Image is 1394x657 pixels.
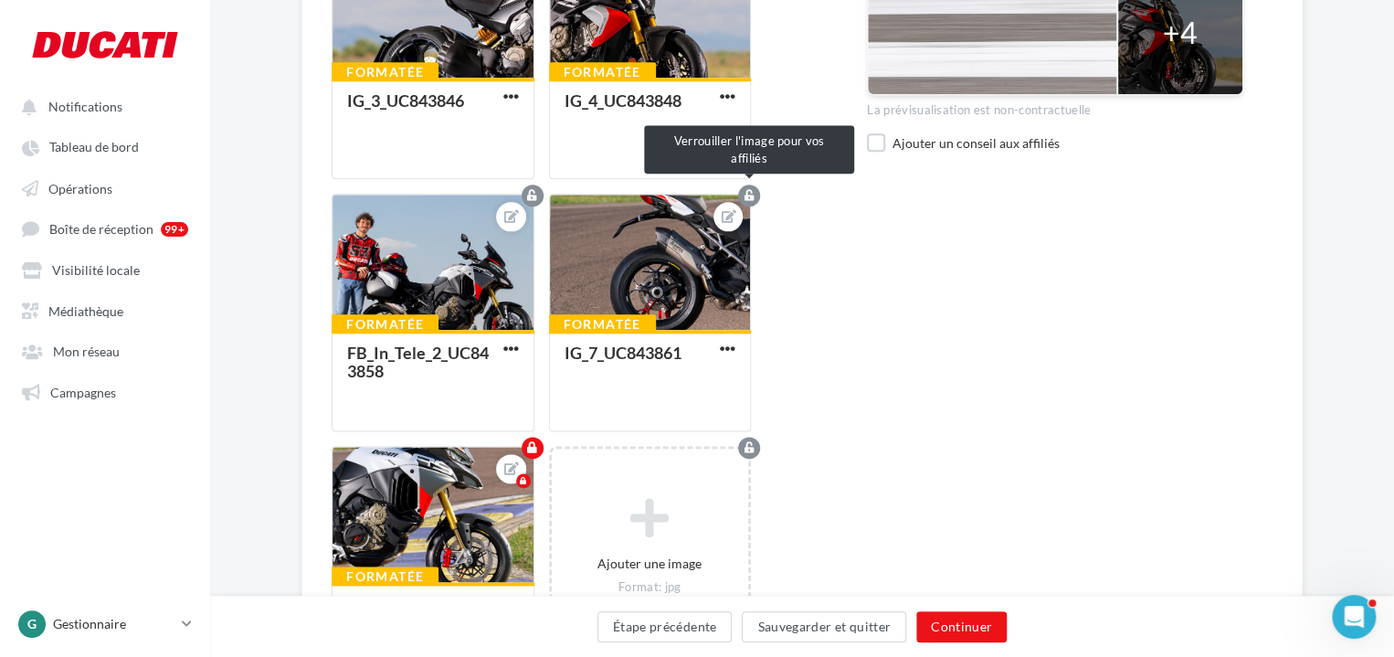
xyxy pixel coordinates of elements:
[48,99,122,114] span: Notifications
[1332,595,1376,639] iframe: Intercom live chat
[48,180,112,196] span: Opérations
[50,384,116,399] span: Campagnes
[49,140,139,155] span: Tableau de bord
[347,343,489,381] div: FB_In_Tele_2_UC843858
[347,595,464,615] div: IG_8_UC843862
[549,314,656,334] div: Formatée
[347,90,464,111] div: IG_3_UC843846
[11,375,199,408] a: Campagnes
[11,90,192,122] button: Notifications
[49,221,153,237] span: Boîte de réception
[1163,13,1198,53] div: +4
[11,252,199,285] a: Visibilité locale
[11,171,199,204] a: Opérations
[565,90,681,111] div: IG_4_UC843848
[644,125,854,174] div: Verrouiller l'image pour vos affiliés
[52,262,140,278] span: Visibilité locale
[53,344,120,359] span: Mon réseau
[27,615,37,633] span: G
[867,95,1243,119] div: La prévisualisation est non-contractuelle
[15,607,195,641] a: G Gestionnaire
[916,611,1007,642] button: Continuer
[565,343,681,363] div: IG_7_UC843861
[742,611,906,642] button: Sauvegarder et quitter
[11,334,199,366] a: Mon réseau
[892,134,1243,152] div: Ajouter un conseil aux affiliés
[161,222,188,237] div: 99+
[11,211,199,245] a: Boîte de réception 99+
[549,62,656,82] div: Formatée
[597,611,733,642] button: Étape précédente
[332,62,438,82] div: Formatée
[48,302,123,318] span: Médiathèque
[11,293,199,326] a: Médiathèque
[332,314,438,334] div: Formatée
[11,130,199,163] a: Tableau de bord
[53,615,174,633] p: Gestionnaire
[332,567,438,587] div: Formatée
